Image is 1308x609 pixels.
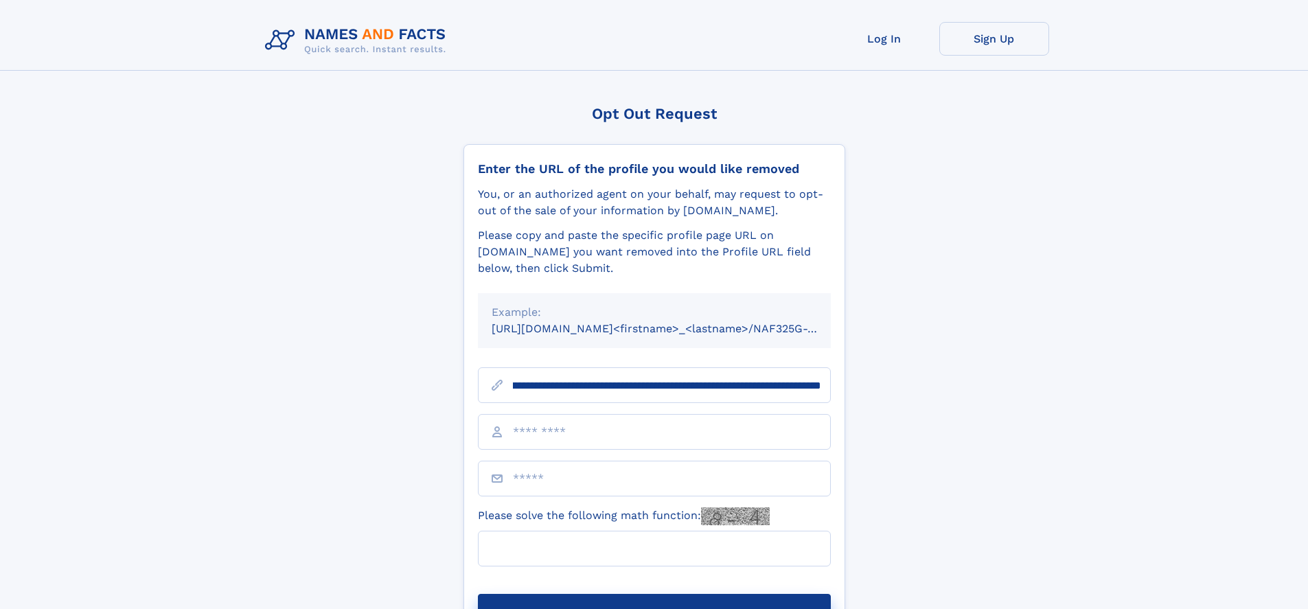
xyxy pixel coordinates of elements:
[478,186,831,219] div: You, or an authorized agent on your behalf, may request to opt-out of the sale of your informatio...
[260,22,457,59] img: Logo Names and Facts
[939,22,1049,56] a: Sign Up
[478,227,831,277] div: Please copy and paste the specific profile page URL on [DOMAIN_NAME] you want removed into the Pr...
[492,304,817,321] div: Example:
[478,507,770,525] label: Please solve the following math function:
[829,22,939,56] a: Log In
[478,161,831,176] div: Enter the URL of the profile you would like removed
[463,105,845,122] div: Opt Out Request
[492,322,857,335] small: [URL][DOMAIN_NAME]<firstname>_<lastname>/NAF325G-xxxxxxxx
